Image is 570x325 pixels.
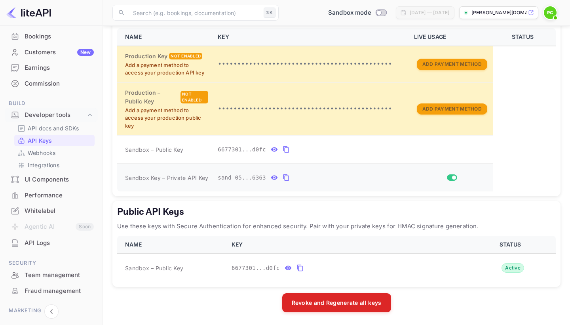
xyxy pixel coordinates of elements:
[14,147,95,159] div: Webhooks
[17,161,91,169] a: Integrations
[25,175,94,184] div: UI Components
[5,172,98,187] a: UI Components
[125,61,208,77] p: Add a payment method to access your production API key
[117,236,556,282] table: public api keys table
[14,135,95,146] div: API Keys
[25,191,94,200] div: Performance
[28,136,52,145] p: API Keys
[25,63,94,73] div: Earnings
[232,264,280,272] span: 6677301...d0fc
[25,79,94,88] div: Commission
[218,59,404,69] p: •••••••••••••••••••••••••••••••••••••••••••••
[5,188,98,203] div: Performance
[471,9,526,16] p: [PERSON_NAME][DOMAIN_NAME]...
[14,122,95,134] div: API docs and SDKs
[544,6,557,19] img: Peter Coakley
[264,8,275,18] div: ⌘K
[25,48,94,57] div: Customers
[17,124,91,132] a: API docs and SDKs
[25,32,94,41] div: Bookings
[5,29,98,44] a: Bookings
[5,306,98,315] span: Marketing
[77,49,94,56] div: New
[28,149,55,157] p: Webhooks
[117,236,227,254] th: NAME
[5,108,98,122] div: Developer tools
[14,159,95,171] div: Integrations
[25,111,86,120] div: Developer tools
[125,88,179,106] h6: Production – Public Key
[5,45,98,60] div: CustomersNew
[180,91,208,103] div: Not enabled
[218,104,404,114] p: •••••••••••••••••••••••••••••••••••••••••••••
[128,5,260,21] input: Search (e.g. bookings, documentation)
[218,145,266,154] span: 6677301...d0fc
[417,103,487,115] button: Add Payment Method
[6,6,51,19] img: LiteAPI logo
[468,236,556,254] th: STATUS
[5,259,98,268] span: Security
[328,8,371,17] span: Sandbox mode
[117,28,213,46] th: NAME
[25,287,94,296] div: Fraud management
[5,235,98,251] div: API Logs
[25,206,94,216] div: Whitelabel
[125,174,208,181] span: Sandbox Key – Private API Key
[5,235,98,250] a: API Logs
[25,271,94,280] div: Team management
[117,206,556,218] h5: Public API Keys
[417,60,487,67] a: Add Payment Method
[17,136,91,145] a: API Keys
[410,9,449,16] div: [DATE] — [DATE]
[5,268,98,283] div: Team management
[5,283,98,298] a: Fraud management
[5,188,98,203] a: Performance
[44,304,59,319] button: Collapse navigation
[5,60,98,76] div: Earnings
[125,264,183,272] span: Sandbox – Public Key
[125,145,183,154] span: Sandbox – Public Key
[5,45,98,59] a: CustomersNew
[25,239,94,248] div: API Logs
[493,28,556,46] th: STATUS
[213,28,409,46] th: KEY
[117,222,556,231] p: Use these keys with Secure Authentication for enhanced security. Pair with your private keys for ...
[169,53,202,59] div: Not enabled
[218,174,266,182] span: sand_05...6363
[5,99,98,108] span: Build
[5,76,98,91] a: Commission
[227,236,468,254] th: KEY
[417,105,487,112] a: Add Payment Method
[125,52,167,61] h6: Production Key
[417,59,487,70] button: Add Payment Method
[5,172,98,187] div: UI Components
[28,161,59,169] p: Integrations
[5,203,98,218] a: Whitelabel
[282,293,391,312] button: Revoke and Regenerate all keys
[502,263,524,273] div: Active
[325,8,389,17] div: Switch to Production mode
[117,28,556,191] table: private api keys table
[5,60,98,75] a: Earnings
[28,124,79,132] p: API docs and SDKs
[17,149,91,157] a: Webhooks
[5,268,98,282] a: Team management
[125,107,208,130] p: Add a payment method to access your production public key
[409,28,493,46] th: LIVE USAGE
